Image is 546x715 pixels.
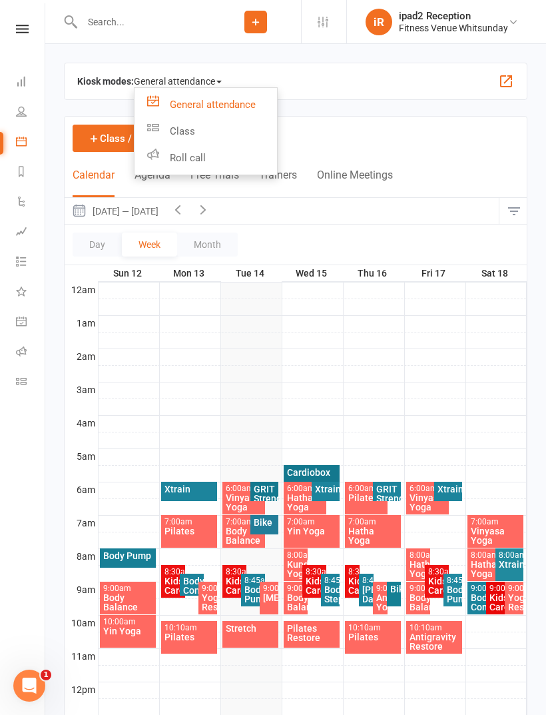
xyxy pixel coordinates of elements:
[135,91,277,118] a: General attendance
[253,518,276,527] div: Bike
[201,593,214,612] div: Yoga Restore
[282,265,343,282] th: Wed 15
[122,233,177,257] button: Week
[404,265,465,282] th: Fri 17
[399,10,508,22] div: ipad2 Reception
[409,493,447,512] div: Vinyasa Yoga
[65,448,98,465] th: 5am
[376,484,398,503] div: GRIT Strength
[409,593,428,612] div: Body Balance
[286,560,306,578] div: Kundalini Yoga
[16,68,46,98] a: Dashboard
[437,484,459,494] div: Xtrain
[65,615,98,632] th: 10am
[507,593,521,612] div: Yoga Restore
[390,584,398,594] div: Bike
[409,624,460,632] div: 10:10am
[77,76,134,87] strong: Kiosk modes:
[348,632,399,642] div: Pilates
[465,265,527,282] th: Sat 18
[78,13,210,31] input: Search...
[159,265,220,282] th: Mon 13
[73,125,174,152] button: Class / Event
[376,584,385,593] div: 9:00am
[409,584,428,593] div: 9:00am
[470,593,489,612] div: Body Combat
[65,582,98,598] th: 9am
[134,71,222,92] span: General attendance
[376,593,385,612] div: Antigravity Yoga
[73,169,115,197] button: Calendar
[362,576,371,585] div: 8:45am
[182,576,202,595] div: Body Combat
[324,576,337,585] div: 8:45am
[253,484,276,503] div: GRIT Strength
[409,551,428,560] div: 8:00am
[225,493,263,512] div: Vinyasa Yoga
[446,576,459,585] div: 8:45am
[489,593,508,612] div: Kids Care
[286,584,306,593] div: 9:00am
[135,118,277,145] a: Class
[16,158,46,188] a: Reports
[470,560,508,578] div: Hatha Yoga
[164,518,215,526] div: 7:00am
[103,618,154,626] div: 10:00am
[164,632,215,642] div: Pilates
[348,624,399,632] div: 10:10am
[498,560,521,569] div: Xtrain
[103,584,154,593] div: 9:00am
[65,482,98,498] th: 6am
[16,128,46,158] a: Calendar
[362,585,371,604] div: [PERSON_NAME] Dance
[135,145,277,171] a: Roll call
[348,576,357,595] div: Kids Care
[324,585,337,604] div: Body Step
[65,382,98,398] th: 3am
[65,415,98,432] th: 4am
[343,265,404,282] th: Thu 16
[427,576,447,595] div: Kids Care
[286,468,338,477] div: Cardiobox
[103,626,154,636] div: Yin Yoga
[286,484,324,493] div: 6:00am
[177,233,238,257] button: Month
[225,526,263,545] div: Body Balance
[65,648,98,665] th: 11am
[305,568,324,576] div: 8:30am
[286,551,306,560] div: 8:00am
[65,548,98,565] th: 8am
[259,169,297,197] button: Trainers
[244,585,263,604] div: Body Pump
[164,568,183,576] div: 8:30am
[103,593,154,612] div: Body Balance
[164,624,215,632] div: 10:10am
[244,576,263,585] div: 8:45am
[164,484,215,494] div: Xtrain
[65,315,98,332] th: 1am
[16,218,46,248] a: Assessments
[286,593,306,612] div: Body Balance
[41,670,51,680] span: 1
[225,576,244,595] div: Kids Care
[190,169,239,197] button: Free Trials
[409,484,447,493] div: 6:00am
[446,585,459,604] div: Body Pump
[262,584,276,593] div: 9:00am
[16,98,46,128] a: People
[13,670,45,702] iframe: Intercom live chat
[286,493,324,512] div: Hatha Yoga
[16,368,46,398] a: Class kiosk mode
[286,526,338,536] div: Yin Yoga
[348,493,386,502] div: Pilates
[201,584,214,593] div: 9:00am
[73,233,122,257] button: Day
[164,576,183,595] div: Kids Care
[348,518,399,526] div: 7:00am
[164,526,215,536] div: Pilates
[225,568,244,576] div: 8:30am
[317,169,393,197] button: Online Meetings
[16,338,46,368] a: Roll call kiosk mode
[348,484,386,493] div: 6:00am
[305,576,324,595] div: Kids Care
